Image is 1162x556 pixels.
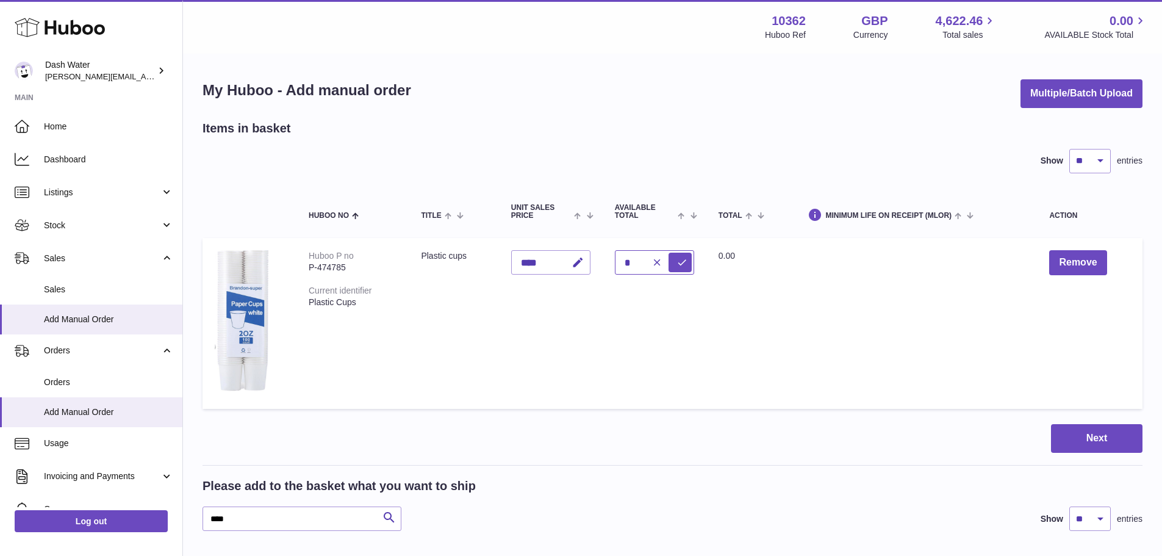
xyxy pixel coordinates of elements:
[1110,13,1133,29] span: 0.00
[409,238,498,409] td: Plastic cups
[1117,513,1142,525] span: entries
[825,212,952,220] span: Minimum Life On Receipt (MLOR)
[309,297,396,308] div: Plastic Cups
[1049,212,1130,220] div: Action
[203,478,476,494] h2: Please add to the basket what you want to ship
[15,510,168,532] a: Log out
[719,251,735,261] span: 0.00
[1117,155,1142,167] span: entries
[719,212,742,220] span: Total
[861,13,888,29] strong: GBP
[44,345,160,356] span: Orders
[772,13,806,29] strong: 10362
[44,187,160,198] span: Listings
[44,504,173,515] span: Cases
[15,62,33,80] img: james@dash-water.com
[765,29,806,41] div: Huboo Ref
[1044,13,1147,41] a: 0.00 AVAILABLE Stock Total
[309,212,349,220] span: Huboo no
[1044,29,1147,41] span: AVAILABLE Stock Total
[309,262,396,273] div: P-474785
[44,253,160,264] span: Sales
[203,120,291,137] h2: Items in basket
[1041,155,1063,167] label: Show
[1051,424,1142,453] button: Next
[44,314,173,325] span: Add Manual Order
[853,29,888,41] div: Currency
[511,204,572,220] span: Unit Sales Price
[421,212,441,220] span: Title
[44,154,173,165] span: Dashboard
[44,284,173,295] span: Sales
[44,406,173,418] span: Add Manual Order
[1020,79,1142,108] button: Multiple/Batch Upload
[44,220,160,231] span: Stock
[936,13,983,29] span: 4,622.46
[215,250,276,394] img: Plastic cups
[936,13,997,41] a: 4,622.46 Total sales
[309,286,372,295] div: Current identifier
[1041,513,1063,525] label: Show
[309,251,354,261] div: Huboo P no
[615,204,675,220] span: AVAILABLE Total
[1049,250,1106,275] button: Remove
[44,377,173,388] span: Orders
[942,29,997,41] span: Total sales
[44,438,173,449] span: Usage
[45,71,245,81] span: [PERSON_NAME][EMAIL_ADDRESS][DOMAIN_NAME]
[44,471,160,482] span: Invoicing and Payments
[44,121,173,132] span: Home
[45,59,155,82] div: Dash Water
[203,81,411,100] h1: My Huboo - Add manual order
